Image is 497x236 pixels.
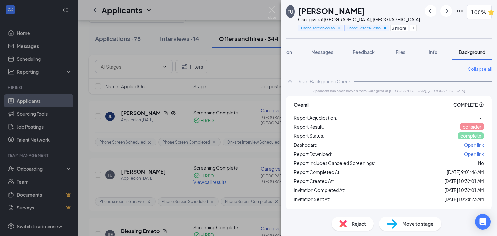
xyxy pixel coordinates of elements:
span: [DATE] 10:28:23 AM [444,196,484,203]
div: Caregiver at [GEOGRAPHIC_DATA], [GEOGRAPHIC_DATA] [298,16,422,23]
svg: ArrowRight [442,7,450,15]
span: Report Adjudication: [294,114,337,121]
span: Report Result: [294,123,324,130]
svg: Plus [411,26,415,30]
button: 2 more [390,25,408,31]
span: COMPLETE [453,101,478,108]
span: Dashboard: [294,141,319,148]
span: Phone screen-no answer [301,25,335,31]
span: Move to stage [403,220,434,227]
span: Files [396,49,405,55]
span: complete [460,133,481,139]
span: Report Download: [294,150,332,157]
span: Phone Screen Scheduled [347,25,381,31]
a: Open link [464,150,484,157]
span: Applicant has been moved from Caregiver at [GEOGRAPHIC_DATA], [GEOGRAPHIC_DATA] [313,88,465,93]
span: Open link [464,151,484,157]
span: 100% [471,8,486,16]
span: Overall [294,101,309,108]
span: Open link [464,142,484,148]
span: Background [459,49,485,55]
span: Invitation Sent At: [294,196,330,203]
span: Reject [352,220,366,227]
a: Collapse all [468,65,492,72]
button: ArrowLeftNew [425,5,436,17]
svg: Ellipses [456,7,464,15]
span: Messages [311,49,333,55]
svg: Cross [383,26,387,30]
div: Open Intercom Messenger [475,214,491,230]
button: ArrowRight [440,5,452,17]
span: [DATE] 9:01:46 AM [447,168,484,176]
a: Open link [464,141,484,148]
span: Report Created At: [294,177,334,185]
span: Invitation Completed At: [294,187,345,194]
span: consider [463,124,481,130]
svg: QuestionInfo [479,102,484,107]
div: No [478,159,484,166]
button: Plus [410,25,417,31]
div: TU [288,8,293,15]
span: [DATE] 10:32:01 AM [444,177,484,185]
span: Report Status: [294,132,324,139]
span: Info [429,49,437,55]
div: Driver Background Check [296,78,351,85]
span: [DATE] 10:32:01 AM [444,187,484,194]
svg: ChevronUp [286,78,294,85]
span: - [479,115,481,121]
span: Report Includes Canceled Screenings: [294,159,375,166]
h1: [PERSON_NAME] [298,5,365,16]
span: Report Completed At: [294,168,341,176]
svg: Cross [337,26,341,30]
svg: ArrowLeftNew [427,7,435,15]
span: Feedback [353,49,375,55]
